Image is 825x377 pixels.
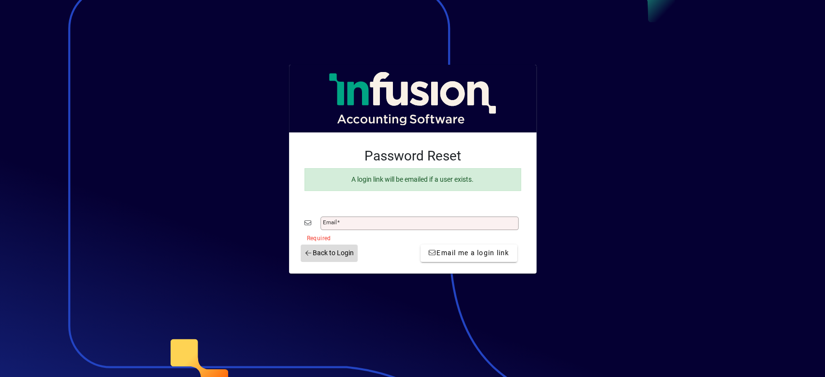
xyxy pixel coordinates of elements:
[304,168,521,191] div: A login link will be emailed if a user exists.
[304,148,521,164] h2: Password Reset
[307,232,513,243] mat-error: Required
[301,245,358,262] a: Back to Login
[323,219,337,226] mat-label: Email
[420,245,517,262] button: Email me a login link
[304,248,354,258] span: Back to Login
[428,248,509,258] span: Email me a login link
